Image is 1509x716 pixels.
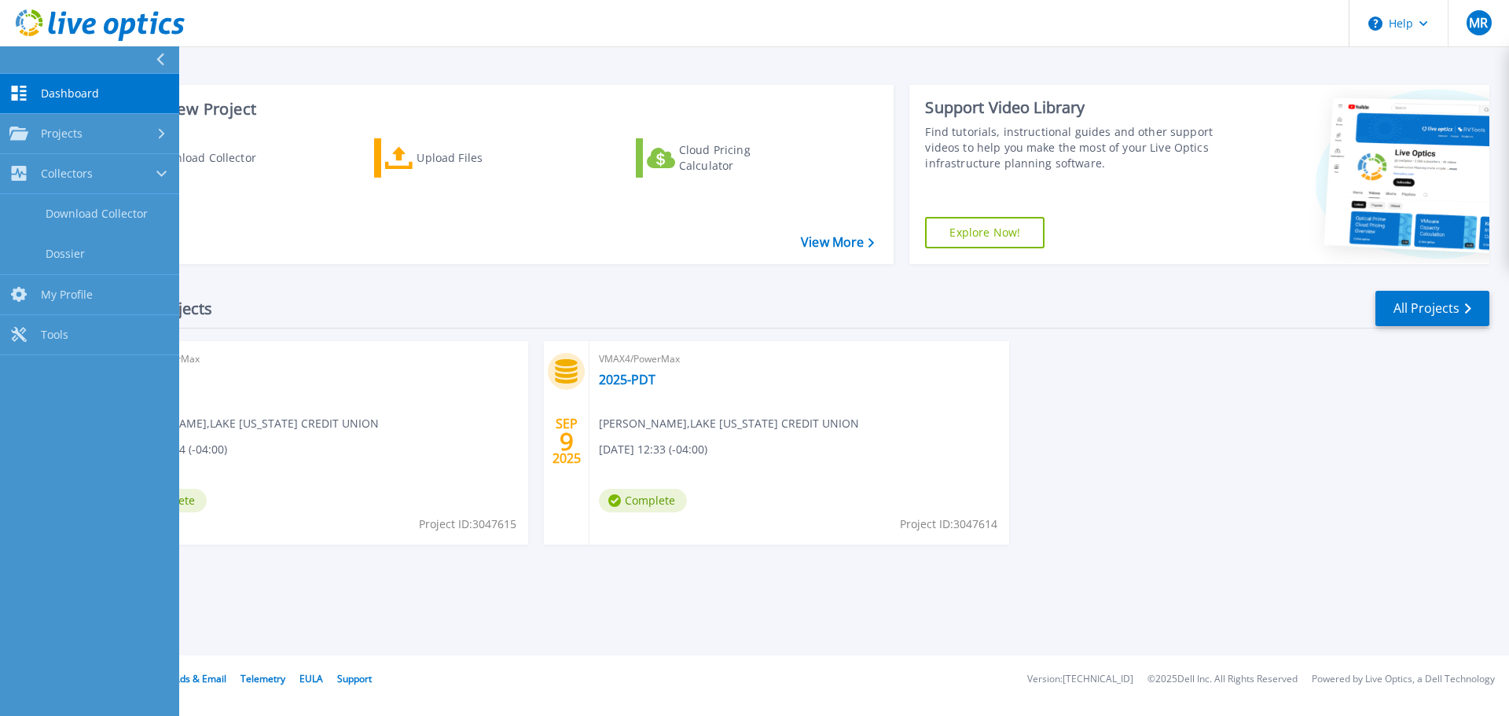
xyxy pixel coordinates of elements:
[1027,674,1133,685] li: Version: [TECHNICAL_ID]
[374,138,549,178] a: Upload Files
[41,127,83,141] span: Projects
[900,516,997,533] span: Project ID: 3047614
[552,413,582,470] div: SEP 2025
[112,101,874,118] h3: Start a New Project
[599,441,707,458] span: [DATE] 12:33 (-04:00)
[1469,17,1488,29] span: MR
[679,142,805,174] div: Cloud Pricing Calculator
[112,138,287,178] a: Download Collector
[599,351,999,368] span: VMAX4/PowerMax
[599,489,687,512] span: Complete
[152,142,277,174] div: Download Collector
[119,351,519,368] span: VMAX4/PowerMax
[599,372,655,387] a: 2025-PDT
[925,124,1221,171] div: Find tutorials, instructional guides and other support videos to help you make the most of your L...
[41,328,68,342] span: Tools
[560,435,574,448] span: 9
[337,672,372,685] a: Support
[925,217,1045,248] a: Explore Now!
[1312,674,1495,685] li: Powered by Live Optics, a Dell Technology
[801,235,874,250] a: View More
[41,288,93,302] span: My Profile
[41,167,93,181] span: Collectors
[1375,291,1489,326] a: All Projects
[299,672,323,685] a: EULA
[41,86,99,101] span: Dashboard
[636,138,811,178] a: Cloud Pricing Calculator
[174,672,226,685] a: Ads & Email
[1147,674,1298,685] li: © 2025 Dell Inc. All Rights Reserved
[119,415,379,432] span: [PERSON_NAME] , LAKE [US_STATE] CREDIT UNION
[240,672,285,685] a: Telemetry
[419,516,516,533] span: Project ID: 3047615
[925,97,1221,118] div: Support Video Library
[599,415,859,432] span: [PERSON_NAME] , LAKE [US_STATE] CREDIT UNION
[417,142,542,174] div: Upload Files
